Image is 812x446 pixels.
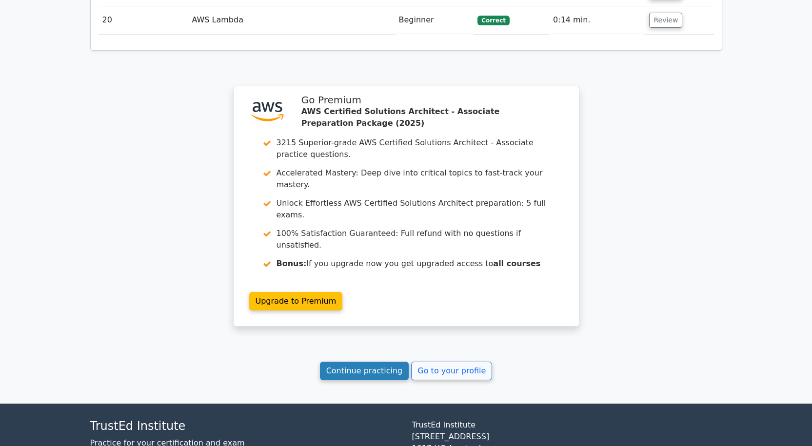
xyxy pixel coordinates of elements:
[249,292,343,310] a: Upgrade to Premium
[477,16,509,25] span: Correct
[395,6,474,34] td: Beginner
[90,419,400,433] h4: TrustEd Institute
[649,13,682,28] button: Review
[99,6,188,34] td: 20
[549,6,645,34] td: 0:14 min.
[320,362,409,380] a: Continue practicing
[188,6,395,34] td: AWS Lambda
[411,362,492,380] a: Go to your profile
